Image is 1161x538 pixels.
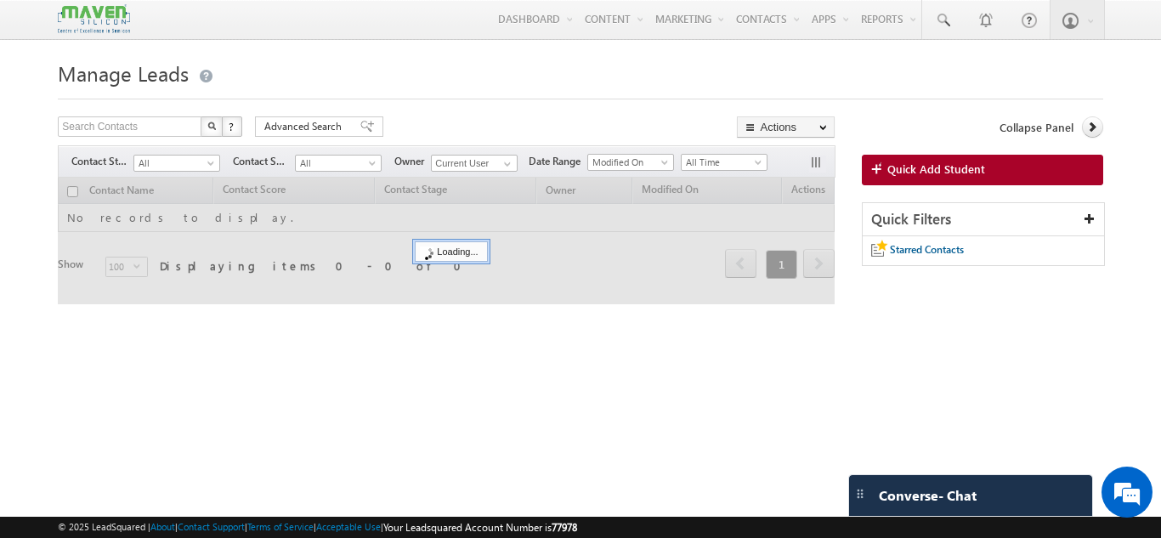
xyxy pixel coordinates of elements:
span: Contact Source [233,154,295,169]
a: Contact Support [178,521,245,532]
span: Modified On [588,155,669,170]
span: Date Range [529,154,587,169]
input: Type to Search [431,155,518,172]
span: Manage Leads [58,59,189,87]
span: Collapse Panel [1000,120,1073,135]
button: ? [222,116,242,137]
span: Converse - Chat [879,488,977,503]
a: All [295,155,382,172]
span: ? [229,119,236,133]
a: All Time [681,154,767,171]
img: carter-drag [853,487,867,501]
span: Owner [394,154,431,169]
button: Actions [737,116,835,138]
a: Quick Add Student [862,155,1103,185]
span: Your Leadsquared Account Number is [383,521,577,534]
span: Advanced Search [264,119,347,134]
a: All [133,155,220,172]
span: All Time [682,155,762,170]
a: Acceptable Use [316,521,381,532]
span: Starred Contacts [890,243,964,256]
a: About [150,521,175,532]
img: Custom Logo [58,4,129,34]
span: © 2025 LeadSquared | | | | | [58,519,577,535]
a: Show All Items [495,156,516,173]
span: All [296,156,377,171]
span: Contact Stage [71,154,133,169]
a: Terms of Service [247,521,314,532]
span: Quick Add Student [887,161,985,177]
div: Quick Filters [863,203,1104,236]
span: 77978 [552,521,577,534]
img: Search [207,122,216,130]
div: Loading... [415,241,487,262]
a: Modified On [587,154,674,171]
span: All [134,156,215,171]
